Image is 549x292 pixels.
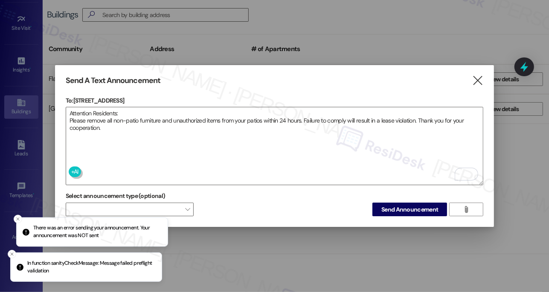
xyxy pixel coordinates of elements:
button: Close toast [8,250,16,258]
p: To: [STREET_ADDRESS] [66,96,484,105]
i:  [472,76,484,85]
button: Send Announcement [372,203,447,216]
h3: Send A Text Announcement [66,76,160,86]
textarea: To enrich screen reader interactions, please activate Accessibility in Grammarly extension settings [66,107,483,185]
i:  [463,206,470,213]
p: There was an error sending your announcement. Your announcement was NOT sent [33,225,161,240]
p: In function sanityCheckMessage: Message failed preflight validation [27,260,155,275]
button: Close toast [14,215,22,223]
span: Send Announcement [381,205,438,214]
